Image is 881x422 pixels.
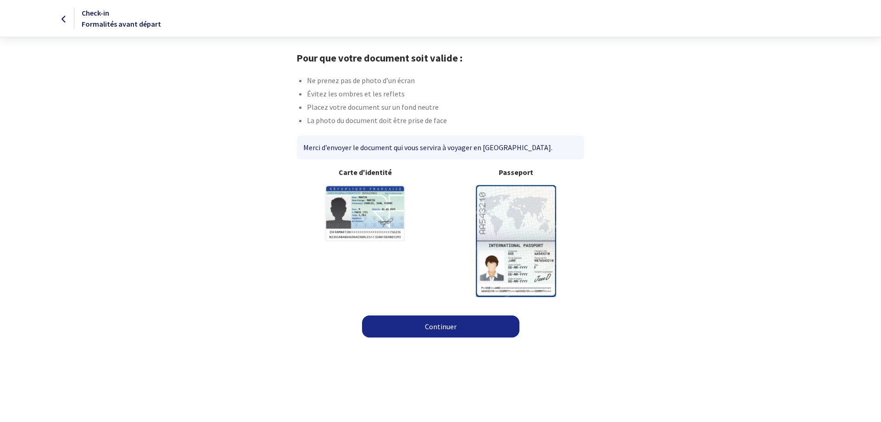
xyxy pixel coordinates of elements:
li: La photo du document doit être prise de face [307,115,584,128]
li: Ne prenez pas de photo d’un écran [307,75,584,88]
b: Passeport [448,167,584,178]
b: Carte d'identité [297,167,433,178]
li: Placez votre document sur un fond neutre [307,101,584,115]
li: Évitez les ombres et les reflets [307,88,584,101]
img: illuCNI.svg [325,185,405,242]
a: Continuer [362,315,519,338]
span: Check-in Formalités avant départ [82,8,161,28]
img: illuPasseport.svg [476,185,556,297]
div: Merci d’envoyer le document qui vous servira à voyager en [GEOGRAPHIC_DATA]. [297,135,584,159]
h1: Pour que votre document soit valide : [296,52,584,64]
